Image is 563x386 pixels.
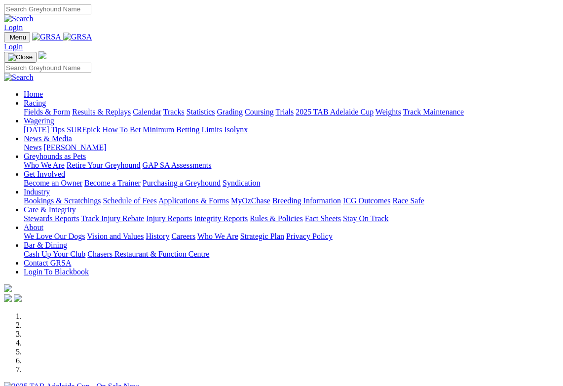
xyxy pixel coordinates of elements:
[240,232,284,240] a: Strategic Plan
[10,34,26,41] span: Menu
[133,108,161,116] a: Calendar
[224,125,248,134] a: Isolynx
[24,188,50,196] a: Industry
[24,170,65,178] a: Get Involved
[296,108,374,116] a: 2025 TAB Adelaide Cup
[343,214,388,223] a: Stay On Track
[4,23,23,32] a: Login
[146,232,169,240] a: History
[143,179,221,187] a: Purchasing a Greyhound
[286,232,333,240] a: Privacy Policy
[24,134,72,143] a: News & Media
[143,125,222,134] a: Minimum Betting Limits
[87,250,209,258] a: Chasers Restaurant & Function Centre
[67,125,100,134] a: SUREpick
[24,223,43,232] a: About
[163,108,185,116] a: Tracks
[24,108,559,116] div: Racing
[24,232,559,241] div: About
[24,125,559,134] div: Wagering
[245,108,274,116] a: Coursing
[38,51,46,59] img: logo-grsa-white.png
[24,259,71,267] a: Contact GRSA
[87,232,144,240] a: Vision and Values
[4,294,12,302] img: facebook.svg
[4,32,30,42] button: Toggle navigation
[24,99,46,107] a: Racing
[231,196,270,205] a: MyOzChase
[375,108,401,116] a: Weights
[194,214,248,223] a: Integrity Reports
[343,196,390,205] a: ICG Outcomes
[84,179,141,187] a: Become a Trainer
[103,125,141,134] a: How To Bet
[217,108,243,116] a: Grading
[103,196,156,205] a: Schedule of Fees
[67,161,141,169] a: Retire Your Greyhound
[4,14,34,23] img: Search
[24,196,559,205] div: Industry
[24,268,89,276] a: Login To Blackbook
[24,116,54,125] a: Wagering
[24,90,43,98] a: Home
[4,284,12,292] img: logo-grsa-white.png
[63,33,92,41] img: GRSA
[24,214,559,223] div: Care & Integrity
[24,232,85,240] a: We Love Our Dogs
[146,214,192,223] a: Injury Reports
[187,108,215,116] a: Statistics
[250,214,303,223] a: Rules & Policies
[275,108,294,116] a: Trials
[4,73,34,82] img: Search
[24,152,86,160] a: Greyhounds as Pets
[24,161,65,169] a: Who We Are
[81,214,144,223] a: Track Injury Rebate
[24,250,85,258] a: Cash Up Your Club
[4,52,37,63] button: Toggle navigation
[24,161,559,170] div: Greyhounds as Pets
[32,33,61,41] img: GRSA
[197,232,238,240] a: Who We Are
[72,108,131,116] a: Results & Replays
[4,63,91,73] input: Search
[305,214,341,223] a: Fact Sheets
[24,196,101,205] a: Bookings & Scratchings
[392,196,424,205] a: Race Safe
[158,196,229,205] a: Applications & Forms
[24,179,82,187] a: Become an Owner
[24,143,41,152] a: News
[4,42,23,51] a: Login
[8,53,33,61] img: Close
[272,196,341,205] a: Breeding Information
[403,108,464,116] a: Track Maintenance
[24,250,559,259] div: Bar & Dining
[24,143,559,152] div: News & Media
[143,161,212,169] a: GAP SA Assessments
[4,4,91,14] input: Search
[43,143,106,152] a: [PERSON_NAME]
[24,179,559,188] div: Get Involved
[24,108,70,116] a: Fields & Form
[24,214,79,223] a: Stewards Reports
[223,179,260,187] a: Syndication
[14,294,22,302] img: twitter.svg
[171,232,195,240] a: Careers
[24,125,65,134] a: [DATE] Tips
[24,241,67,249] a: Bar & Dining
[24,205,76,214] a: Care & Integrity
